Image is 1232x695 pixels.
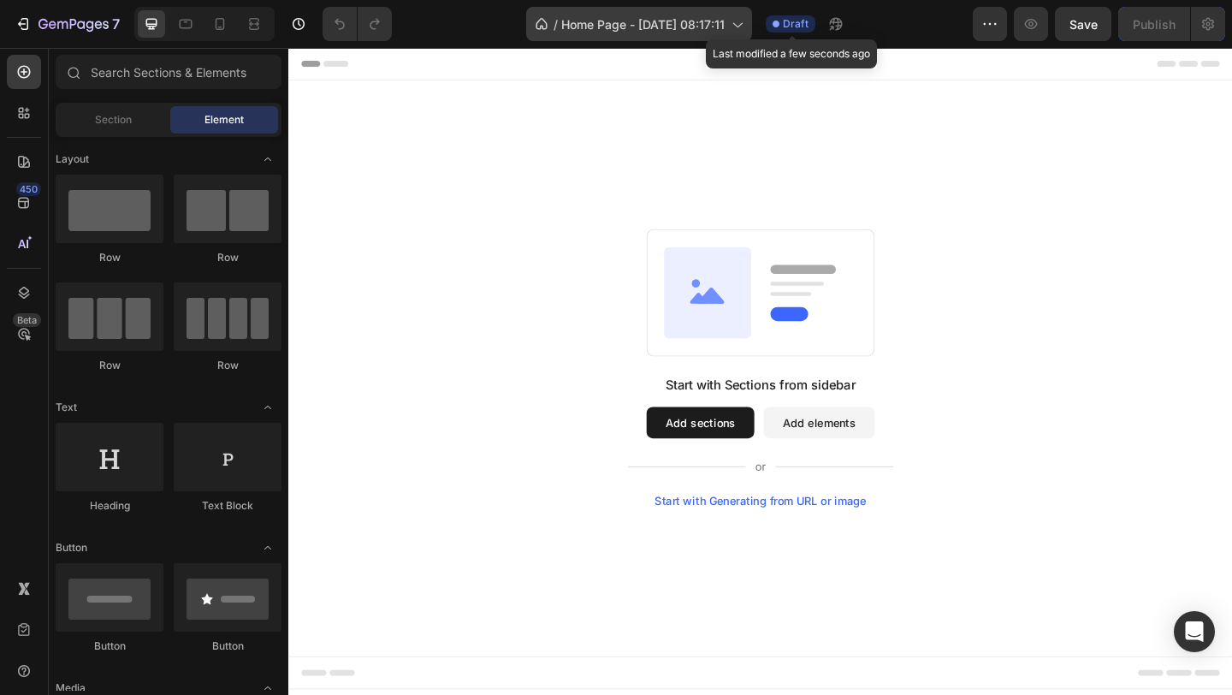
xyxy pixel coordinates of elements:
div: Row [56,250,163,265]
div: Publish [1133,15,1176,33]
p: 7 [112,14,120,34]
span: Save [1069,17,1098,32]
div: 450 [16,182,41,196]
span: Toggle open [254,394,281,421]
button: Add elements [517,390,637,425]
span: Toggle open [254,146,281,173]
input: Search Sections & Elements [56,55,281,89]
div: Start with Generating from URL or image [399,486,629,500]
span: Layout [56,151,89,167]
div: Open Intercom Messenger [1174,611,1215,652]
span: Section [95,112,132,128]
div: Button [174,639,281,654]
span: Button [56,540,87,555]
span: Draft [783,16,808,32]
span: Toggle open [254,534,281,561]
div: Undo/Redo [323,7,392,41]
div: Row [174,358,281,373]
div: Start with Sections from sidebar [410,356,617,377]
div: Beta [13,313,41,327]
button: Publish [1118,7,1190,41]
iframe: Design area [288,48,1232,695]
div: Row [56,358,163,373]
div: Row [174,250,281,265]
span: Element [204,112,244,128]
div: Heading [56,498,163,514]
span: Home Page - [DATE] 08:17:11 [561,15,725,33]
button: Save [1055,7,1111,41]
button: Add sections [389,390,506,425]
div: Button [56,639,163,654]
div: Text Block [174,498,281,514]
button: 7 [7,7,127,41]
span: / [554,15,558,33]
span: Text [56,400,77,415]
